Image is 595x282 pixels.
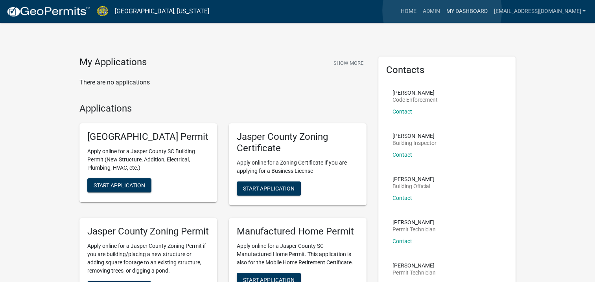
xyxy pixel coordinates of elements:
[115,5,209,18] a: [GEOGRAPHIC_DATA], [US_STATE]
[392,263,436,268] p: [PERSON_NAME]
[79,78,367,87] p: There are no applications
[79,103,367,114] h4: Applications
[87,147,209,172] p: Apply online for a Jasper County SC Building Permit (New Structure, Addition, Electrical, Plumbin...
[392,108,412,115] a: Contact
[392,227,436,232] p: Permit Technician
[392,90,438,95] p: [PERSON_NAME]
[392,220,436,225] p: [PERSON_NAME]
[490,4,589,19] a: [EMAIL_ADDRESS][DOMAIN_NAME]
[87,242,209,275] p: Apply online for a Jasper County Zoning Permit if you are building/placing a new structure or add...
[97,6,109,16] img: Jasper County, South Carolina
[392,176,435,182] p: [PERSON_NAME]
[419,4,443,19] a: Admin
[87,226,209,237] h5: Jasper County Zoning Permit
[87,131,209,143] h5: [GEOGRAPHIC_DATA] Permit
[392,97,438,103] p: Code Enforcement
[87,178,151,192] button: Start Application
[79,57,147,68] h4: My Applications
[397,4,419,19] a: Home
[237,181,301,196] button: Start Application
[237,242,359,267] p: Apply online for a Jasper County SC Manufactured Home Permit. This application is also for the Mo...
[386,64,508,76] h5: Contacts
[392,195,412,201] a: Contact
[392,270,436,275] p: Permit Technician
[237,226,359,237] h5: Manufactured Home Permit
[237,159,359,175] p: Apply online for a Zoning Certificate if you are applying for a Business License
[237,131,359,154] h5: Jasper County Zoning Certificate
[94,182,145,189] span: Start Application
[392,152,412,158] a: Contact
[392,133,437,139] p: [PERSON_NAME]
[392,183,435,189] p: Building Official
[243,185,295,191] span: Start Application
[330,57,367,70] button: Show More
[392,140,437,146] p: Building Inspector
[443,4,490,19] a: My Dashboard
[392,238,412,244] a: Contact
